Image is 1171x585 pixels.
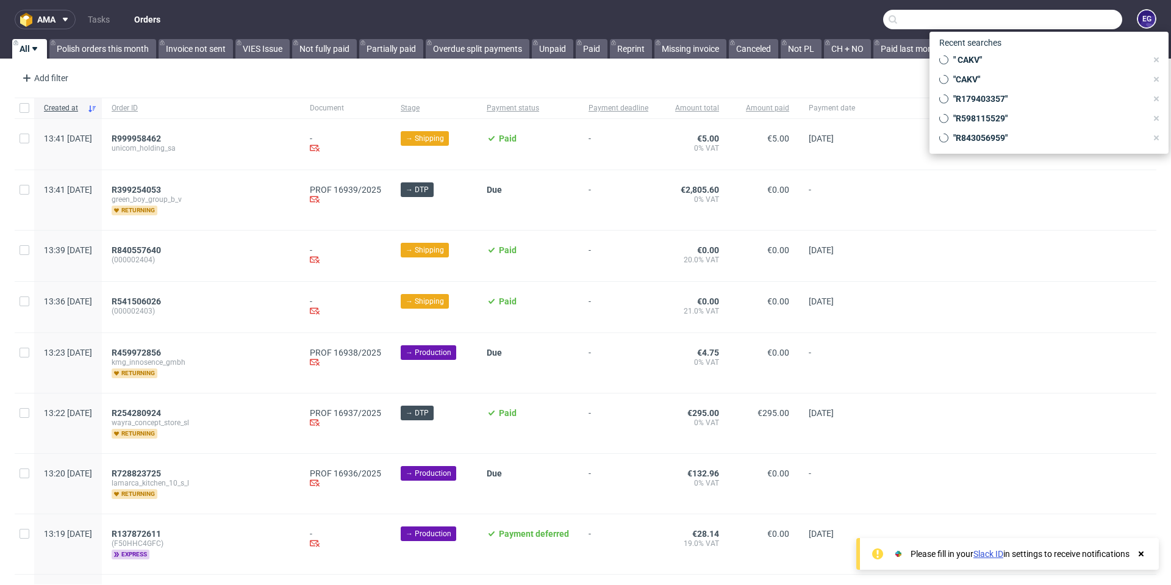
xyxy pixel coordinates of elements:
span: - [589,408,648,439]
span: €2,805.60 [681,185,719,195]
span: "R843056959" [948,132,1147,144]
span: - [589,245,648,267]
a: R840557640 [112,245,163,255]
span: green_boy_group_b_v [112,195,290,204]
span: 13:22 [DATE] [44,408,92,418]
span: 13:39 [DATE] [44,245,92,255]
span: express [112,550,149,559]
a: R137872611 [112,529,163,539]
a: Invoice not sent [159,39,233,59]
span: €5.00 [697,134,719,143]
span: - [809,348,855,378]
span: €0.00 [767,245,789,255]
span: Payment deferred [499,529,569,539]
span: returning [112,206,157,215]
a: VIES Issue [235,39,290,59]
span: €0.00 [767,296,789,306]
span: [DATE] [809,296,834,306]
span: returning [112,489,157,499]
span: - [589,468,648,499]
span: returning [112,429,157,439]
span: → Production [406,347,451,358]
a: PROF 16939/2025 [310,185,381,195]
span: wayra_concept_store_sl [112,418,290,428]
img: logo [20,13,37,27]
a: All [12,39,47,59]
a: PROF 16937/2025 [310,408,381,418]
span: - [589,134,648,155]
span: → Production [406,528,451,539]
span: €0.00 [767,529,789,539]
span: Payment date [809,103,855,113]
a: R728823725 [112,468,163,478]
span: Created at [44,103,82,113]
div: - [310,245,381,267]
span: R459972856 [112,348,161,357]
span: → Shipping [406,133,444,144]
span: - [589,348,648,378]
a: R399254053 [112,185,163,195]
span: 13:20 [DATE] [44,468,92,478]
span: Payment deadline [589,103,648,113]
span: Due [487,348,502,357]
a: Unpaid [532,39,573,59]
span: Amount total [668,103,719,113]
span: R399254053 [112,185,161,195]
span: "R179403357" [948,93,1147,105]
span: unicom_holding_sa [112,143,290,153]
span: [DATE] [809,245,834,255]
span: lamarca_kitchen_10_s_l [112,478,290,488]
span: ama [37,15,56,24]
a: Reprint [610,39,652,59]
span: €0.00 [767,468,789,478]
span: €28.14 [692,529,719,539]
span: " CAKV" [948,54,1147,66]
span: 13:41 [DATE] [44,185,92,195]
span: €5.00 [767,134,789,143]
a: Orders [127,10,168,29]
span: 0% VAT [668,478,719,488]
span: → DTP [406,407,429,418]
span: Stage [401,103,467,113]
span: 13:19 [DATE] [44,529,92,539]
span: €295.00 [757,408,789,418]
span: 20.0% VAT [668,255,719,265]
span: R254280924 [112,408,161,418]
span: - [589,529,648,559]
span: returning [112,368,157,378]
span: Due [487,468,502,478]
a: Tasks [81,10,117,29]
a: Not PL [781,39,822,59]
span: R137872611 [112,529,161,539]
a: Paid [576,39,607,59]
div: Please fill in your in settings to receive notifications [911,548,1130,560]
span: R999958462 [112,134,161,143]
div: - [310,134,381,155]
span: Paid [499,296,517,306]
span: €4.75 [697,348,719,357]
a: PROF 16936/2025 [310,468,381,478]
span: €0.00 [697,245,719,255]
span: R840557640 [112,245,161,255]
span: "R598115529" [948,112,1147,124]
span: (000002403) [112,306,290,316]
span: - [589,296,648,318]
div: - [310,529,381,550]
a: CH + NO [824,39,871,59]
span: Paid [499,245,517,255]
span: 0% VAT [668,418,719,428]
span: → Production [406,468,451,479]
a: Paid last month [873,39,948,59]
span: Amount paid [739,103,789,113]
span: €0.00 [697,296,719,306]
a: Missing invoice [654,39,726,59]
span: Order ID [112,103,290,113]
span: 0% VAT [668,143,719,153]
span: [DATE] [809,134,834,143]
span: → Shipping [406,296,444,307]
a: Partially paid [359,39,423,59]
span: - [589,185,648,215]
span: 21.0% VAT [668,306,719,316]
a: R254280924 [112,408,163,418]
a: PROF 16938/2025 [310,348,381,357]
